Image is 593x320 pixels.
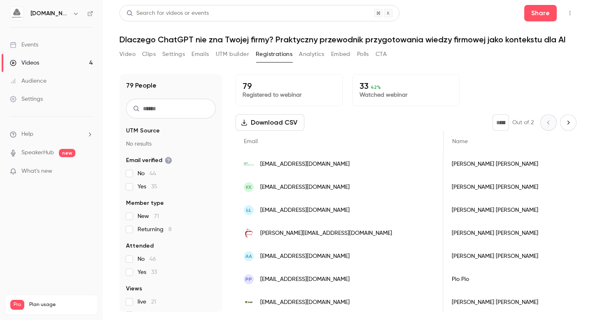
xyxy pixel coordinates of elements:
[21,148,54,157] a: SpeakerHub
[10,130,93,139] li: help-dropdown-opener
[245,276,252,283] span: PP
[244,159,254,169] img: tk.dk
[260,229,392,238] span: [PERSON_NAME][EMAIL_ADDRESS][DOMAIN_NAME]
[371,84,381,90] span: 42 %
[357,48,369,61] button: Polls
[138,212,159,220] span: New
[154,213,159,219] span: 71
[138,169,156,178] span: No
[138,183,157,191] span: Yes
[299,48,325,61] button: Analytics
[29,301,93,308] span: Plan usage
[162,48,185,61] button: Settings
[244,228,254,238] img: wanir.edu.pl
[126,9,209,18] div: Search for videos or events
[524,5,557,21] button: Share
[10,59,39,67] div: Videos
[126,242,154,250] span: Attended
[138,255,156,263] span: No
[243,81,336,91] p: 79
[191,48,209,61] button: Emails
[142,48,156,61] button: Clips
[236,114,304,131] button: Download CSV
[216,48,249,61] button: UTM builder
[151,184,157,190] span: 35
[149,256,156,262] span: 46
[244,139,258,144] span: Email
[59,149,75,157] span: new
[126,156,172,165] span: Email verified
[126,199,164,207] span: Member type
[10,300,24,310] span: Pro
[126,127,160,135] span: UTM Source
[30,9,69,18] h6: [DOMAIN_NAME]
[260,183,350,192] span: [EMAIL_ADDRESS][DOMAIN_NAME]
[512,118,534,127] p: Out of 2
[260,275,350,284] span: [EMAIL_ADDRESS][DOMAIN_NAME]
[119,48,135,61] button: Video
[452,139,468,144] span: Name
[260,206,350,215] span: [EMAIL_ADDRESS][DOMAIN_NAME]
[560,114,577,131] button: Next page
[360,81,453,91] p: 33
[126,285,142,293] span: Views
[246,206,251,214] span: ŁŁ
[10,95,43,103] div: Settings
[151,269,157,275] span: 33
[260,298,350,307] span: [EMAIL_ADDRESS][DOMAIN_NAME]
[245,253,252,260] span: AA
[151,299,156,305] span: 21
[21,167,52,176] span: What's new
[10,7,23,20] img: aigmented.io
[10,41,38,49] div: Events
[149,171,156,176] span: 44
[138,298,156,306] span: live
[376,48,387,61] button: CTA
[260,252,350,261] span: [EMAIL_ADDRESS][DOMAIN_NAME]
[10,77,47,85] div: Audience
[138,311,164,319] span: replay
[331,48,350,61] button: Embed
[563,7,577,20] button: Top Bar Actions
[260,160,350,169] span: [EMAIL_ADDRESS][DOMAIN_NAME]
[168,227,172,232] span: 8
[126,81,156,90] h1: 79 People
[244,297,254,307] img: onet.eu
[21,130,33,139] span: Help
[138,268,157,276] span: Yes
[119,35,577,44] h1: Dlaczego ChatGPT nie zna Twojej firmy? Praktyczny przewodnik przygotowania wiedzy firmowej jako k...
[246,183,252,191] span: KK
[126,140,216,148] p: No results
[360,91,453,99] p: Watched webinar
[138,225,172,234] span: Returning
[243,91,336,99] p: Registered to webinar
[256,48,292,61] button: Registrations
